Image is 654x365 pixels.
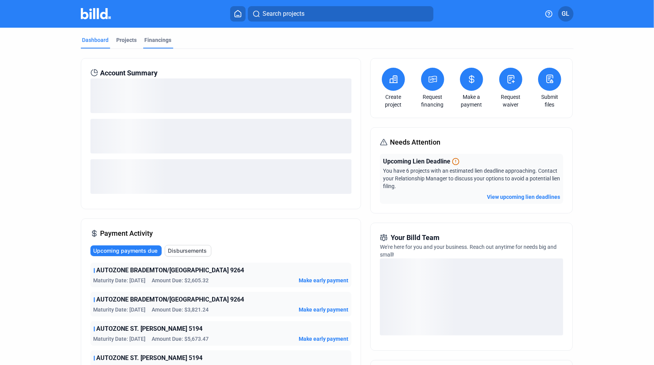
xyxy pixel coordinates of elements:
[299,306,348,313] button: Make early payment
[558,6,574,22] button: GL
[380,244,557,258] span: We're here for you and your business. Reach out anytime for needs big and small!
[391,232,440,243] span: Your Billd Team
[168,247,207,255] span: Disbursements
[299,335,348,343] button: Make early payment
[94,306,146,313] span: Maturity Date: [DATE]
[82,36,109,44] div: Dashboard
[152,277,209,284] span: Amount Due: $2,605.32
[383,157,450,166] span: Upcoming Lien Deadline
[263,9,304,18] span: Search projects
[90,245,162,256] button: Upcoming payments due
[90,119,351,153] div: loading
[97,295,244,304] span: AUTOZONE BRADEMTON/[GEOGRAPHIC_DATA] 9264
[97,324,203,333] span: AUTOZONE ST. [PERSON_NAME] 5194
[536,93,563,108] a: Submit files
[81,8,111,19] img: Billd Company Logo
[94,277,146,284] span: Maturity Date: [DATE]
[152,306,209,313] span: Amount Due: $3,821.24
[390,137,440,148] span: Needs Attention
[117,36,137,44] div: Projects
[299,277,348,284] button: Make early payment
[497,93,524,108] a: Request waiver
[165,245,211,257] button: Disbursements
[94,335,146,343] span: Maturity Date: [DATE]
[458,93,485,108] a: Make a payment
[248,6,433,22] button: Search projects
[487,193,560,201] button: View upcoming lien deadlines
[100,68,158,78] span: Account Summary
[90,159,351,194] div: loading
[100,228,153,239] span: Payment Activity
[380,93,407,108] a: Create project
[94,247,158,255] span: Upcoming payments due
[562,9,570,18] span: GL
[152,335,209,343] span: Amount Due: $5,673.47
[383,168,560,189] span: You have 6 projects with an estimated lien deadline approaching. Contact your Relationship Manage...
[97,266,244,275] span: AUTOZONE BRADEMTON/[GEOGRAPHIC_DATA] 9264
[145,36,172,44] div: Financings
[90,78,351,113] div: loading
[380,258,563,335] div: loading
[419,93,446,108] a: Request financing
[97,353,203,363] span: AUTOZONE ST. [PERSON_NAME] 5194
